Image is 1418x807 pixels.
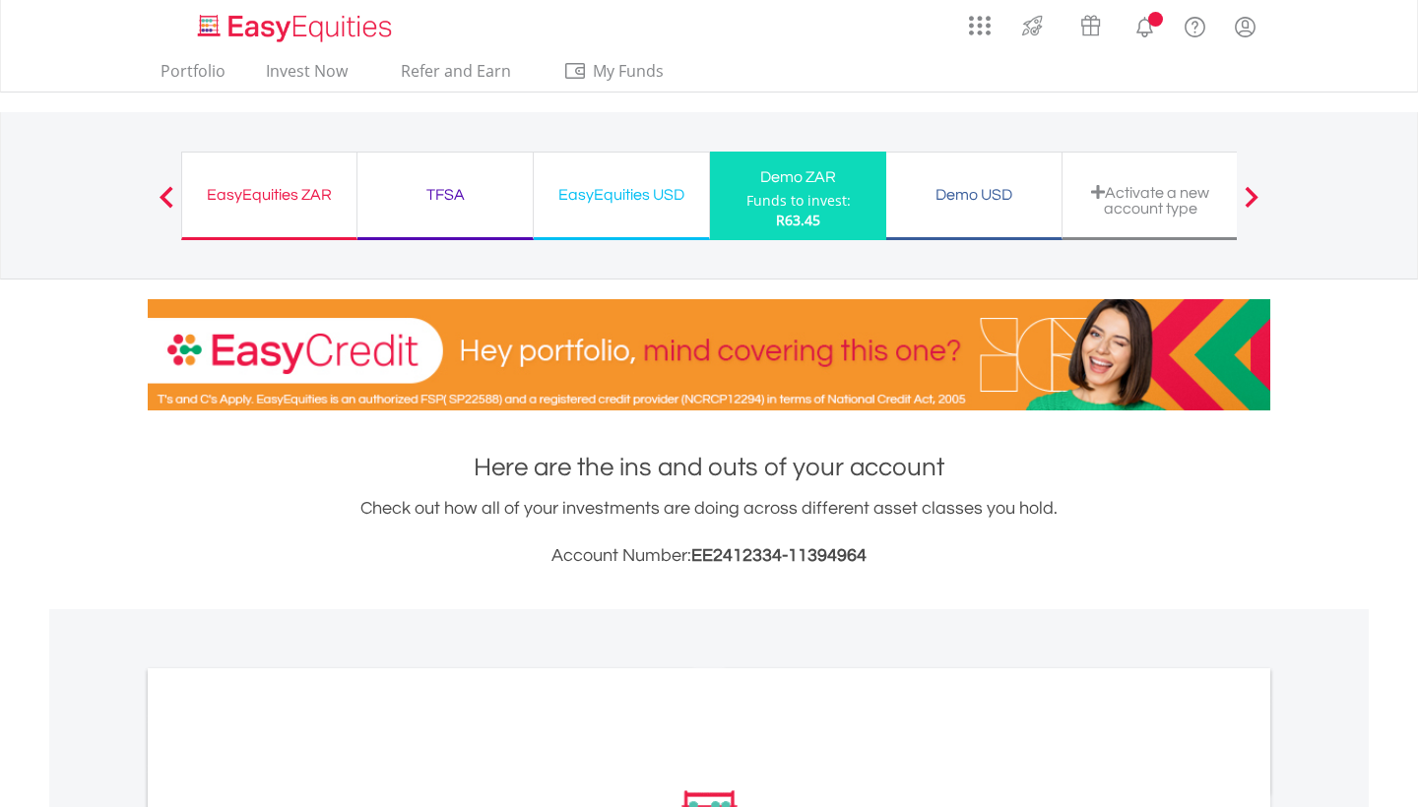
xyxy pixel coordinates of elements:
span: EE2412334-11394964 [691,546,867,565]
span: Refer and Earn [401,60,511,82]
a: Vouchers [1062,5,1120,41]
img: thrive-v2.svg [1016,10,1049,41]
span: R63.45 [776,211,820,229]
img: vouchers-v2.svg [1074,10,1107,41]
a: Home page [190,5,400,44]
img: EasyEquities_Logo.png [194,12,400,44]
div: EasyEquities ZAR [194,181,345,209]
a: My Profile [1220,5,1270,48]
a: Refer and Earn [380,61,531,92]
span: My Funds [563,58,692,84]
div: Check out how all of your investments are doing across different asset classes you hold. [148,495,1270,570]
a: Invest Now [258,61,355,92]
img: grid-menu-icon.svg [969,15,991,36]
h1: Here are the ins and outs of your account [148,450,1270,485]
a: AppsGrid [956,5,1003,36]
a: FAQ's and Support [1170,5,1220,44]
div: Activate a new account type [1074,184,1226,217]
h3: Account Number: [148,542,1270,570]
div: Demo USD [898,181,1050,209]
div: TFSA [369,181,521,209]
a: Notifications [1120,5,1170,44]
div: EasyEquities USD [546,181,697,209]
div: Funds to invest: [746,191,851,211]
img: EasyCredit Promotion Banner [148,299,1270,410]
div: Demo ZAR [722,163,874,191]
a: Portfolio [153,61,233,92]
